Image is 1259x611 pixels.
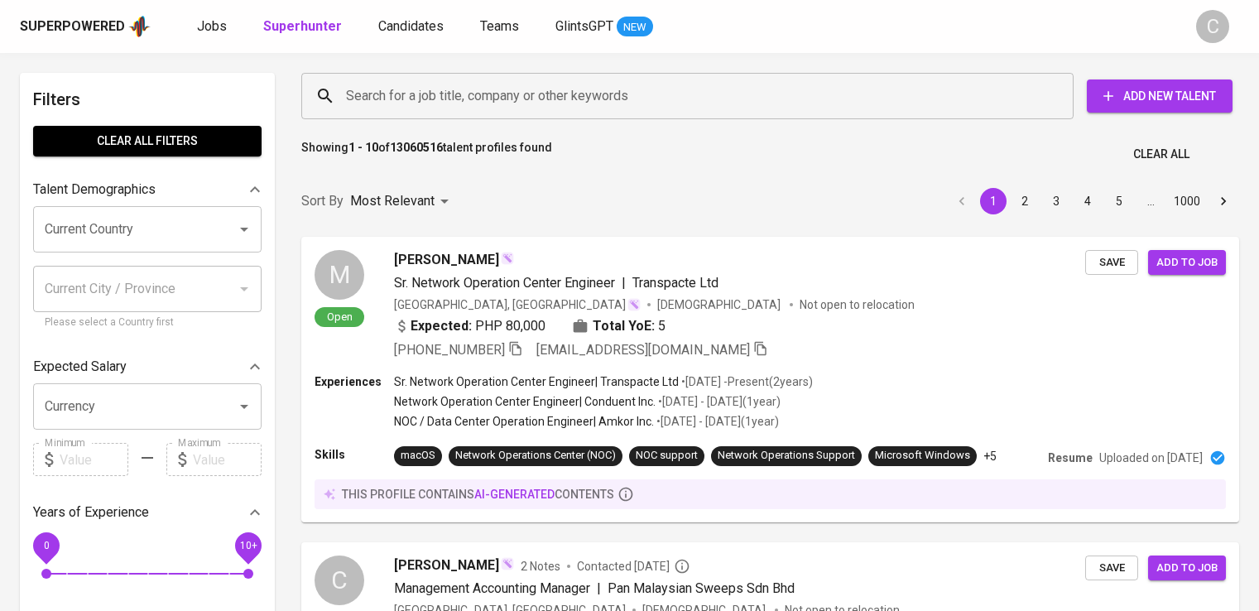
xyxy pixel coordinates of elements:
input: Value [193,443,262,476]
p: Skills [315,446,394,463]
p: Not open to relocation [800,296,915,313]
span: Save [1093,253,1130,272]
button: Open [233,395,256,418]
a: MOpen[PERSON_NAME]Sr. Network Operation Center Engineer|Transpacte Ltd[GEOGRAPHIC_DATA], [GEOGRAP... [301,237,1239,522]
span: [PERSON_NAME] [394,556,499,575]
div: C [1196,10,1229,43]
div: C [315,556,364,605]
span: Add to job [1156,253,1218,272]
span: Add to job [1156,559,1218,578]
span: Clear All [1133,144,1189,165]
a: Superhunter [263,17,345,37]
button: Go to page 5 [1106,188,1132,214]
p: • [DATE] - [DATE] ( 1 year ) [654,413,779,430]
div: Superpowered [20,17,125,36]
span: [DEMOGRAPHIC_DATA] [657,296,783,313]
p: Network Operation Center Engineer | Conduent Inc. [394,393,656,410]
button: Add to job [1148,556,1226,581]
span: Add New Talent [1100,86,1219,107]
img: app logo [128,14,151,39]
p: NOC / Data Center Operation Engineer | Amkor Inc. [394,413,654,430]
b: 1 - 10 [348,141,378,154]
span: AI-generated [474,488,555,501]
span: [EMAIL_ADDRESS][DOMAIN_NAME] [536,342,750,358]
p: • [DATE] - Present ( 2 years ) [679,373,813,390]
span: Open [320,310,359,324]
p: Sr. Network Operation Center Engineer | Transpacte Ltd [394,373,679,390]
svg: By Malaysia recruiter [674,558,690,575]
div: PHP 80,000 [394,316,545,336]
p: Resume [1048,450,1093,466]
span: Jobs [197,18,227,34]
a: Teams [480,17,522,37]
div: Expected Salary [33,350,262,383]
p: this profile contains contents [342,486,614,503]
div: NOC support [636,448,698,464]
h6: Filters [33,86,262,113]
div: Talent Demographics [33,173,262,206]
span: Contacted [DATE] [577,558,690,575]
p: Please select a Country first [45,315,250,331]
span: NEW [617,19,653,36]
p: Uploaded on [DATE] [1099,450,1203,466]
span: | [622,273,626,293]
div: M [315,250,364,300]
p: +5 [983,448,997,464]
nav: pagination navigation [946,188,1239,214]
button: Open [233,218,256,241]
input: Value [60,443,128,476]
button: Clear All filters [33,126,262,156]
img: magic_wand.svg [501,557,514,570]
div: Network Operations Center (NOC) [455,448,616,464]
span: Save [1093,559,1130,578]
span: Sr. Network Operation Center Engineer [394,275,615,291]
span: Transpacte Ltd [632,275,718,291]
a: Candidates [378,17,447,37]
button: page 1 [980,188,1007,214]
span: [PHONE_NUMBER] [394,342,505,358]
button: Save [1085,250,1138,276]
a: Jobs [197,17,230,37]
button: Go to next page [1210,188,1237,214]
p: Expected Salary [33,357,127,377]
span: [PERSON_NAME] [394,250,499,270]
div: Most Relevant [350,186,454,217]
button: Go to page 2 [1012,188,1038,214]
a: GlintsGPT NEW [555,17,653,37]
span: Pan Malaysian Sweeps Sdn Bhd [608,580,795,596]
button: Add New Talent [1087,79,1233,113]
div: Years of Experience [33,496,262,529]
b: 13060516 [390,141,443,154]
button: Add to job [1148,250,1226,276]
p: Sort By [301,191,344,211]
span: 0 [43,540,49,551]
div: … [1137,193,1164,209]
span: | [597,579,601,599]
b: Total YoE: [593,316,655,336]
button: Go to page 4 [1074,188,1101,214]
span: 5 [658,316,666,336]
span: Teams [480,18,519,34]
p: Showing of talent profiles found [301,139,552,170]
span: 10+ [239,540,257,551]
button: Go to page 3 [1043,188,1069,214]
span: GlintsGPT [555,18,613,34]
a: Superpoweredapp logo [20,14,151,39]
p: Experiences [315,373,394,390]
button: Clear All [1127,139,1196,170]
span: Candidates [378,18,444,34]
div: Network Operations Support [718,448,855,464]
div: Microsoft Windows [875,448,970,464]
span: 2 Notes [521,558,560,575]
p: • [DATE] - [DATE] ( 1 year ) [656,393,781,410]
p: Talent Demographics [33,180,156,200]
div: [GEOGRAPHIC_DATA], [GEOGRAPHIC_DATA] [394,296,641,313]
div: macOS [401,448,435,464]
button: Save [1085,556,1138,581]
p: Most Relevant [350,191,435,211]
span: Clear All filters [46,131,248,152]
img: magic_wand.svg [627,298,641,311]
b: Expected: [411,316,472,336]
p: Years of Experience [33,503,149,522]
b: Superhunter [263,18,342,34]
